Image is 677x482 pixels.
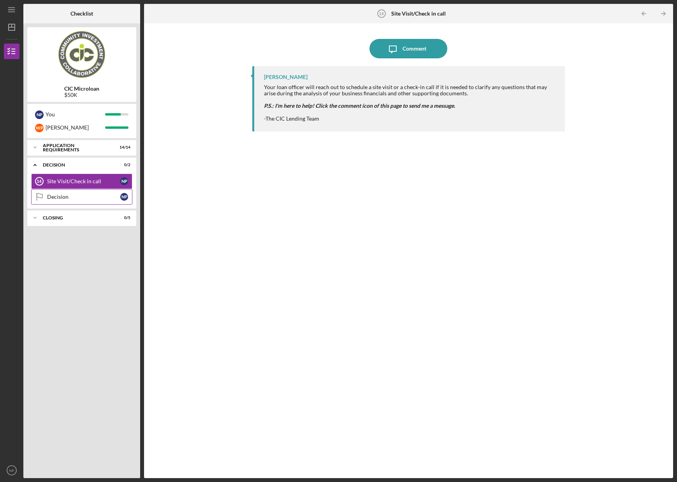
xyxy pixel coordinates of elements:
div: N P [120,193,128,201]
div: $50K [64,92,99,98]
text: NP [9,468,14,473]
a: 14Site Visit/Check in callNP [31,174,132,189]
tspan: 14 [37,179,42,184]
b: Site Visit/Check in call [391,11,446,17]
em: P.S.: I'm here to help! Click the comment icon of this page to send me a message. [264,102,455,109]
div: N P [35,110,44,119]
div: 14 / 14 [116,145,130,150]
img: Product logo [27,31,136,78]
div: [PERSON_NAME] [46,121,105,134]
b: CIC Microloan [64,86,99,92]
div: Your loan officer will reach out to schedule a site visit or a check-in call if it is needed to c... [264,84,557,96]
div: Decision [43,163,111,167]
div: -The CIC Lending Team [264,116,557,122]
div: CLOSING [43,216,111,220]
div: [PERSON_NAME] [264,74,308,80]
a: DecisionNP [31,189,132,205]
div: You [46,108,105,121]
div: Site Visit/Check in call [47,178,120,184]
div: Decision [47,194,120,200]
div: N P [120,177,128,185]
button: Comment [369,39,447,58]
div: APPLICATION REQUIREMENTS [43,143,111,152]
div: 0 / 5 [116,216,130,220]
button: NP [4,463,19,478]
div: 0 / 2 [116,163,130,167]
tspan: 14 [379,11,384,16]
div: Comment [403,39,426,58]
b: Checklist [70,11,93,17]
div: W P [35,124,44,132]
